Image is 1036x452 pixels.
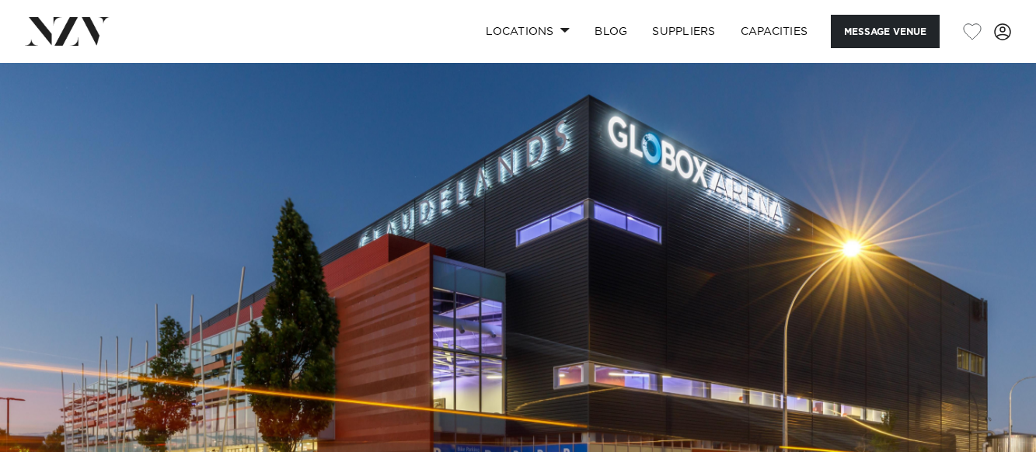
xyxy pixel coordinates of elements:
[640,15,727,48] a: SUPPLIERS
[728,15,821,48] a: Capacities
[582,15,640,48] a: BLOG
[831,15,940,48] button: Message Venue
[25,17,110,45] img: nzv-logo.png
[473,15,582,48] a: Locations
